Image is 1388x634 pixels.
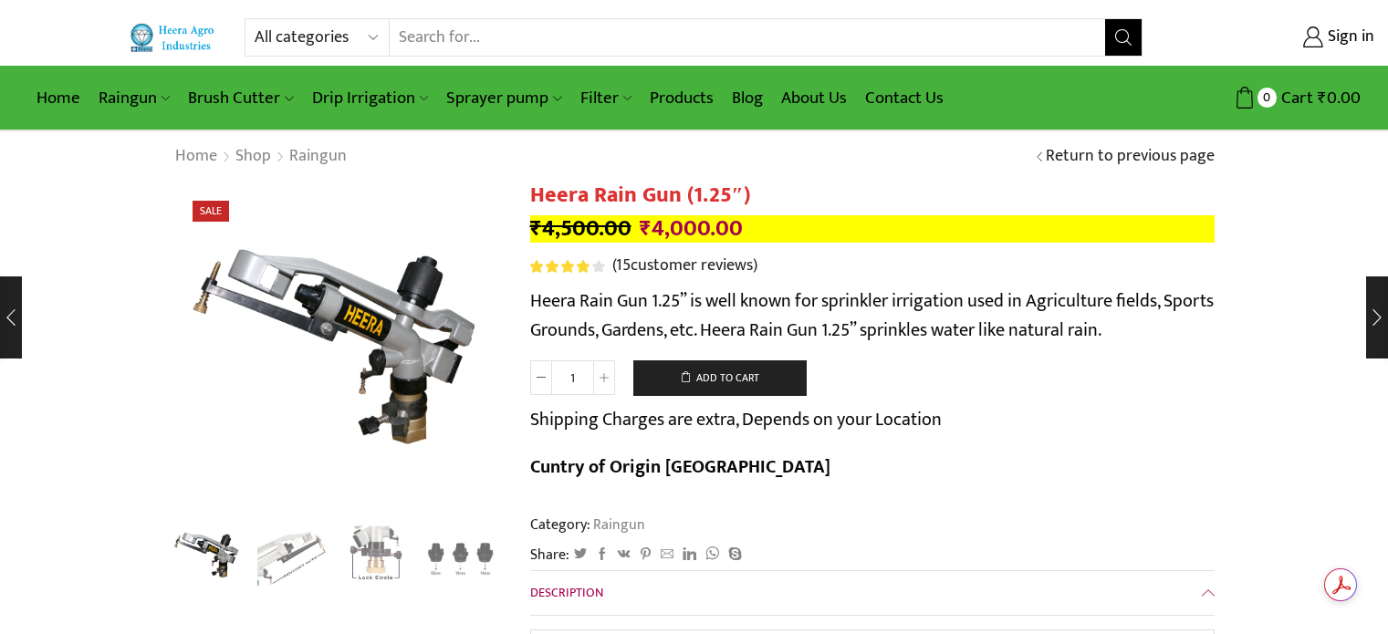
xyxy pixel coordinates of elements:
[339,520,414,596] a: Adjestmen
[640,210,652,247] span: ₹
[179,77,302,120] a: Brush Cutter
[530,210,542,247] span: ₹
[89,77,179,120] a: Raingun
[339,520,414,593] li: 3 / 4
[1318,84,1361,112] bdi: 0.00
[530,286,1215,345] p: Heera Rain Gun 1.25” is well known for sprinkler irrigation used in Agriculture fields, Sports Gr...
[552,360,593,395] input: Product quantity
[1318,84,1327,112] span: ₹
[641,77,723,120] a: Products
[612,255,757,278] a: (15customer reviews)
[1161,81,1361,115] a: 0 Cart ₹0.00
[530,452,830,483] b: Cuntry of Origin [GEOGRAPHIC_DATA]
[633,360,807,397] button: Add to cart
[1170,21,1374,54] a: Sign in
[530,260,608,273] span: 15
[170,520,245,593] li: 1 / 4
[390,19,1106,56] input: Search for...
[530,405,942,434] p: Shipping Charges are extra, Depends on your Location
[530,582,603,603] span: Description
[530,260,590,273] span: Rated out of 5 based on customer ratings
[288,145,348,169] a: Raingun
[303,77,437,120] a: Drip Irrigation
[174,182,503,511] img: Heera Raingun 1.50
[235,145,272,169] a: Shop
[174,145,348,169] nav: Breadcrumb
[772,77,856,120] a: About Us
[437,77,570,120] a: Sprayer pump
[423,520,498,593] li: 4 / 4
[174,182,503,511] div: 1 / 4
[1105,19,1142,56] button: Search button
[856,77,953,120] a: Contact Us
[423,520,498,596] img: Rain Gun Nozzle
[530,514,645,535] span: Category:
[193,201,229,222] span: Sale
[530,545,569,566] span: Share:
[170,517,245,593] img: Heera Raingun 1.50
[1277,86,1313,110] span: Cart
[254,520,329,593] li: 2 / 4
[27,77,89,120] a: Home
[530,210,631,247] bdi: 4,500.00
[530,260,604,273] div: Rated 4.00 out of 5
[1258,88,1277,107] span: 0
[723,77,772,120] a: Blog
[640,210,743,247] bdi: 4,000.00
[590,513,645,536] a: Raingun
[571,77,641,120] a: Filter
[1046,145,1215,169] a: Return to previous page
[530,571,1215,615] a: Description
[254,520,329,596] a: outlet-screw
[1323,26,1374,49] span: Sign in
[616,252,631,279] span: 15
[174,145,218,169] a: Home
[530,182,1215,209] h1: Heera Rain Gun (1.25″)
